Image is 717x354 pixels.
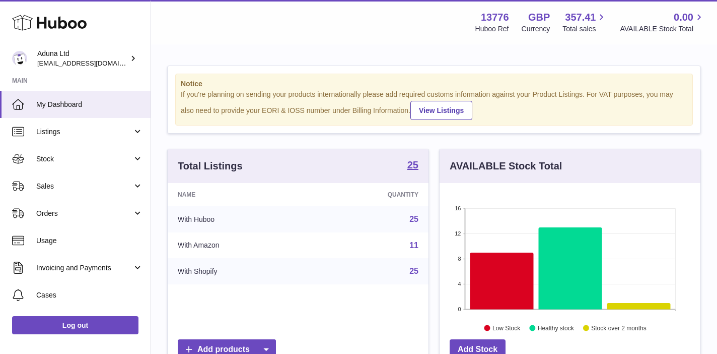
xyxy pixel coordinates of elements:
[538,324,575,331] text: Healthy stock
[528,11,550,24] strong: GBP
[409,215,418,223] a: 25
[458,256,461,262] text: 8
[181,90,687,120] div: If you're planning on sending your products internationally please add required customs informati...
[458,281,461,287] text: 4
[37,49,128,68] div: Aduna Ltd
[475,24,509,34] div: Huboo Ref
[450,159,562,173] h3: AVAILABLE Stock Total
[481,11,509,24] strong: 13776
[36,236,143,246] span: Usage
[36,209,132,218] span: Orders
[168,258,310,284] td: With Shopify
[562,11,607,34] a: 357.41 Total sales
[409,241,418,250] a: 11
[37,59,148,67] span: [EMAIL_ADDRESS][DOMAIN_NAME]
[168,232,310,259] td: With Amazon
[36,100,143,109] span: My Dashboard
[522,24,550,34] div: Currency
[36,182,132,191] span: Sales
[565,11,596,24] span: 357.41
[178,159,243,173] h3: Total Listings
[674,11,693,24] span: 0.00
[36,263,132,273] span: Invoicing and Payments
[410,101,472,120] a: View Listings
[168,206,310,232] td: With Huboo
[310,183,428,206] th: Quantity
[407,160,418,172] a: 25
[409,267,418,275] a: 25
[407,160,418,170] strong: 25
[36,127,132,137] span: Listings
[562,24,607,34] span: Total sales
[181,79,687,89] strong: Notice
[620,24,705,34] span: AVAILABLE Stock Total
[36,154,132,164] span: Stock
[36,290,143,300] span: Cases
[12,316,138,334] a: Log out
[458,306,461,312] text: 0
[168,183,310,206] th: Name
[455,205,461,211] text: 16
[455,230,461,237] text: 12
[620,11,705,34] a: 0.00 AVAILABLE Stock Total
[12,51,27,66] img: foyin.fagbemi@aduna.com
[492,324,521,331] text: Low Stock
[591,324,646,331] text: Stock over 2 months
